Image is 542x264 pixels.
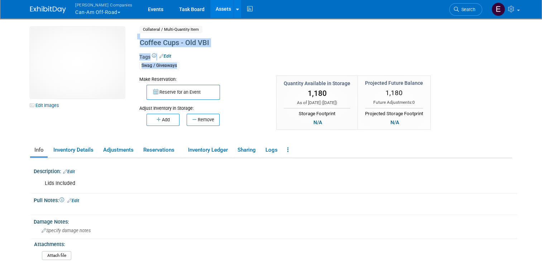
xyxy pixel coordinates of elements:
div: N/A [388,118,401,126]
span: Specify damage notes [42,228,91,233]
span: Search [459,7,475,12]
div: Description: [34,166,517,175]
span: [PERSON_NAME] Companies [75,1,133,9]
span: 1,180 [307,89,326,98]
button: Remove [187,114,220,126]
img: ExhibitDay [30,6,66,13]
span: [DATE] [323,100,336,105]
div: Coffee Cups - Old VBI [137,36,457,49]
a: Edit [63,169,75,174]
a: Search [449,3,482,16]
a: Reservations [139,144,182,156]
img: View Images [30,27,125,98]
div: Adjust Inventory in Storage: [139,100,265,112]
div: Tags [139,53,457,74]
span: Collateral / Multi-Quantity Item [139,26,202,33]
button: Reserve for an Event [147,85,220,100]
img: Ethyn Fruth [491,3,505,16]
span: 0 [412,100,415,105]
a: Adjustments [99,144,138,156]
div: Lids Included [40,176,426,191]
div: N/A [311,118,324,126]
button: Add [147,114,179,126]
div: Make Reservation: [139,75,265,83]
div: Future Adjustments: [365,99,423,106]
div: Projected Future Balance [365,79,423,87]
a: Logs [261,144,282,156]
a: Inventory Details [49,144,97,156]
div: Quantity Available in Storage [284,80,350,87]
span: 1,180 [385,89,403,97]
div: As of [DATE] ( ) [284,100,350,106]
a: Edit [159,54,171,59]
a: Inventory Ledger [184,144,232,156]
a: Info [30,144,48,156]
a: Edit [67,198,79,203]
div: Swag / Giveaways [139,62,179,69]
div: Pull Notes: [34,195,517,204]
a: Edit Images [30,101,62,110]
a: Sharing [233,144,260,156]
div: Damage Notes: [34,216,517,225]
div: Projected Storage Footprint [365,108,423,117]
div: Storage Footprint [284,108,350,117]
div: Attachments: [34,239,514,248]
